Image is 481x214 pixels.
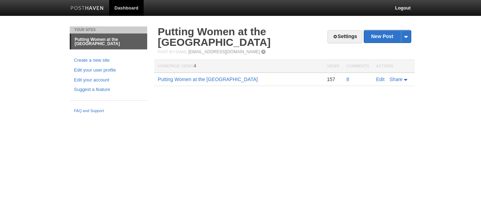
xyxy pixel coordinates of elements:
[158,50,187,54] span: Post by Email
[188,49,260,54] a: [EMAIL_ADDRESS][DOMAIN_NAME]
[364,30,411,43] a: New Post
[74,108,143,114] a: FAQ and Support
[70,26,147,33] li: Your Sites
[194,63,196,68] span: 4
[74,67,143,74] a: Edit your user profile
[343,60,373,73] th: Comments
[74,77,143,84] a: Edit your account
[327,76,339,82] div: 157
[70,6,104,11] img: Posthaven-bar
[376,77,385,82] a: Edit
[74,57,143,64] a: Create a new site
[158,77,258,82] a: Putting Women at the [GEOGRAPHIC_DATA]
[154,60,323,73] th: Homepage Views
[327,30,362,43] a: Settings
[389,77,402,82] span: Share
[323,60,343,73] th: Views
[373,60,415,73] th: Actions
[74,86,143,93] a: Suggest a feature
[158,26,271,48] a: Putting Women at the [GEOGRAPHIC_DATA]
[346,77,349,82] a: 8
[71,34,147,49] a: Putting Women at the [GEOGRAPHIC_DATA]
